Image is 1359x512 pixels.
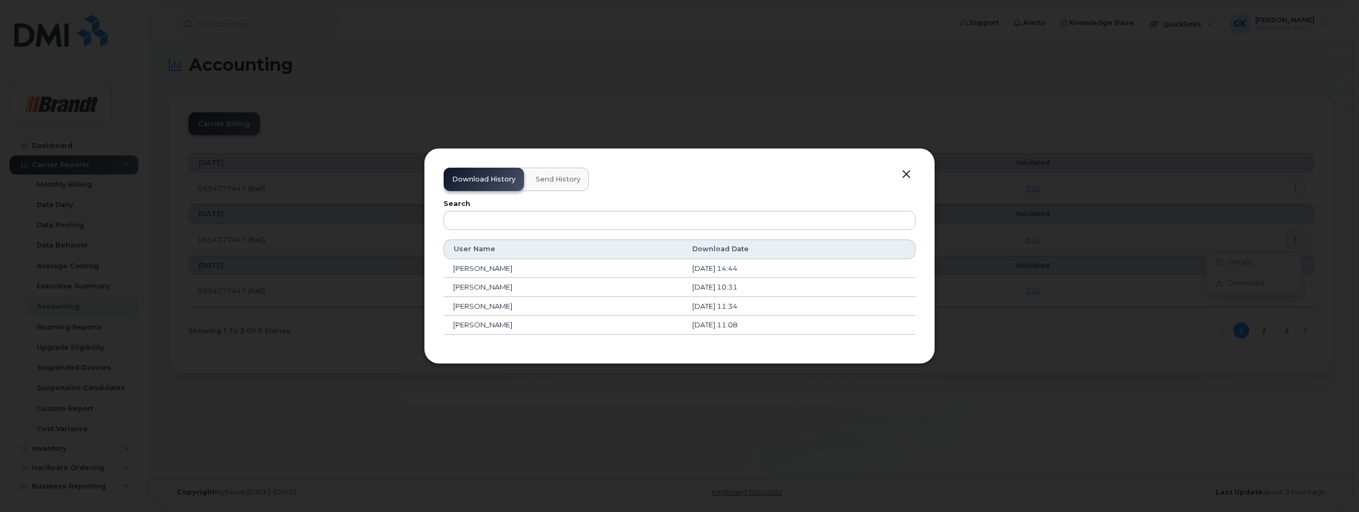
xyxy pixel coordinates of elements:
[444,297,683,316] td: [PERSON_NAME]
[683,240,915,259] th: Download Date
[444,278,683,297] td: [PERSON_NAME]
[683,259,915,278] td: [DATE] 14:44
[444,201,915,208] label: Search
[444,240,683,259] th: User Name
[444,259,683,278] td: [PERSON_NAME]
[683,316,915,335] td: [DATE] 11:08
[683,297,915,316] td: [DATE] 11:34
[536,175,580,184] span: Send History
[444,316,683,335] td: [PERSON_NAME]
[683,278,915,297] td: [DATE] 10:31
